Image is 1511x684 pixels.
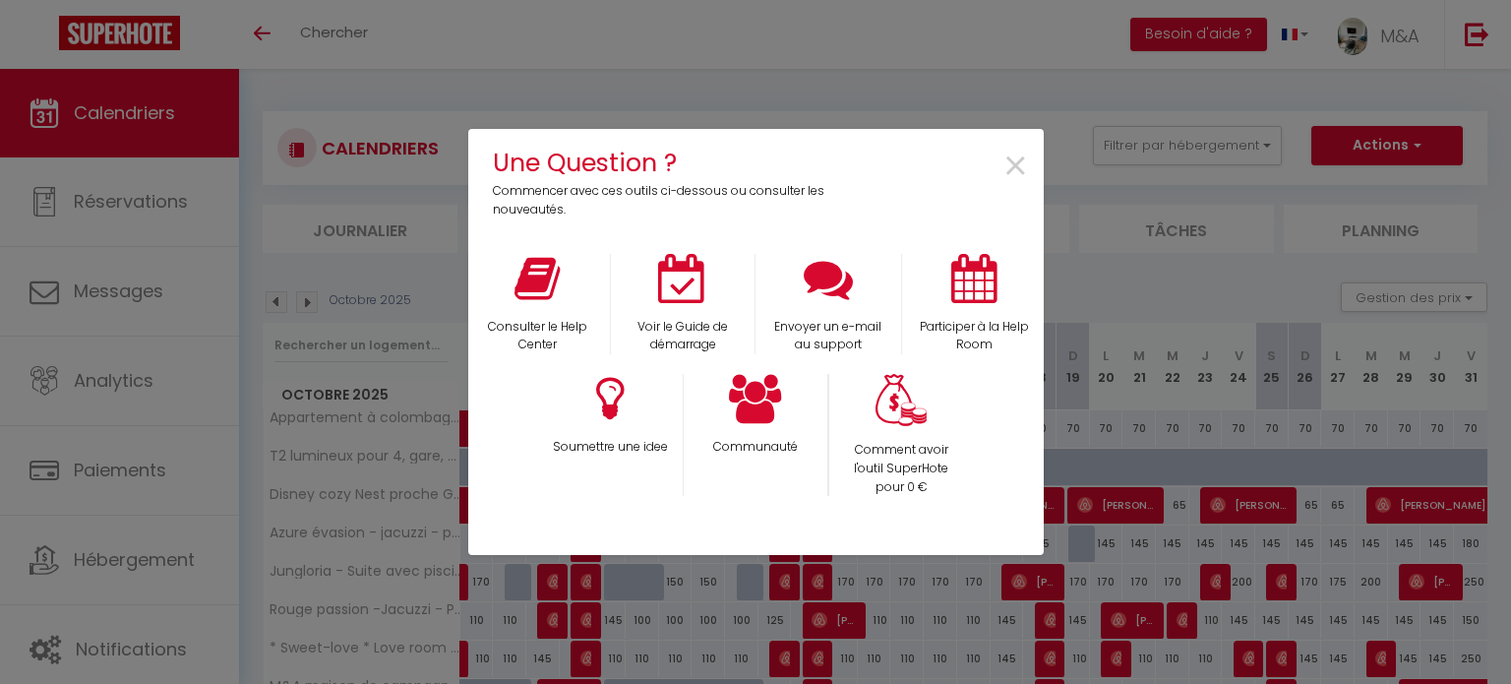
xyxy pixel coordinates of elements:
p: Envoyer un e-mail au support [768,318,888,355]
p: Consulter le Help Center [478,318,598,355]
p: Comment avoir l'outil SuperHote pour 0 € [842,441,961,497]
span: × [1002,136,1029,198]
p: Commencer avec ces outils ci-dessous ou consulter les nouveautés. [493,182,838,219]
p: Communauté [696,438,815,457]
p: Participer à la Help Room [915,318,1034,355]
p: Soumettre une idee [550,438,670,457]
button: Close [1002,145,1029,189]
h4: Une Question ? [493,144,838,182]
img: Money bag [876,374,927,426]
p: Voir le Guide de démarrage [624,318,742,355]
